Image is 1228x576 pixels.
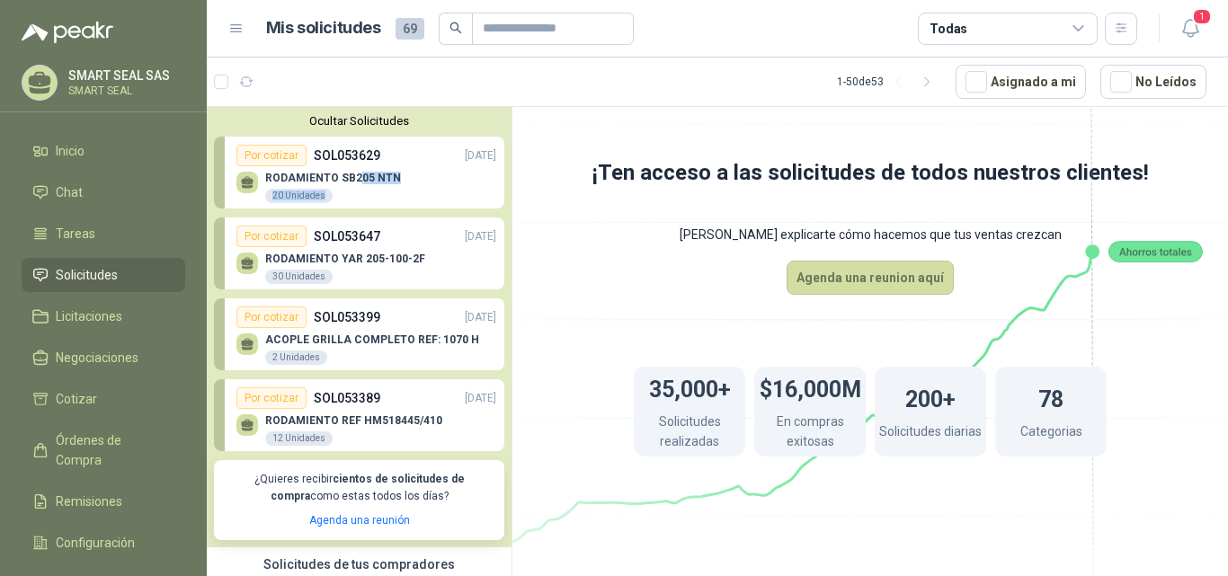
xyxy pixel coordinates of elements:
div: Por cotizar [236,387,307,409]
p: [DATE] [465,309,496,326]
span: Órdenes de Compra [56,430,168,470]
div: 20 Unidades [265,189,333,203]
h1: 35,000+ [649,368,731,407]
span: Configuración [56,533,135,553]
span: Inicio [56,141,85,161]
span: Licitaciones [56,306,122,326]
p: SOL053399 [314,307,380,327]
p: En compras exitosas [754,412,866,456]
span: Chat [56,182,83,202]
span: Remisiones [56,492,122,511]
span: Tareas [56,224,95,244]
span: Solicitudes [56,265,118,285]
button: 1 [1174,13,1206,45]
p: [DATE] [465,147,496,164]
img: Logo peakr [22,22,113,43]
button: Ocultar Solicitudes [214,114,504,128]
div: Ocultar SolicitudesPor cotizarSOL053629[DATE] RODAMIENTO SB205 NTN20 UnidadesPor cotizarSOL053647... [207,107,512,547]
span: 1 [1192,8,1212,25]
button: Asignado a mi [956,65,1086,99]
a: Tareas [22,217,185,251]
p: [DATE] [465,390,496,407]
p: RODAMIENTO REF HM518445/410 [265,414,442,427]
button: No Leídos [1100,65,1206,99]
a: Agenda una reunión [309,514,410,527]
div: 2 Unidades [265,350,327,365]
b: cientos de solicitudes de compra [271,473,465,502]
a: Órdenes de Compra [22,423,185,477]
p: Solicitudes realizadas [634,412,745,456]
a: Inicio [22,134,185,168]
p: SOL053647 [314,226,380,246]
p: SOL053629 [314,146,380,165]
div: Todas [930,19,967,39]
p: ¿Quieres recibir como estas todos los días? [225,471,494,505]
h1: 78 [1038,377,1063,417]
a: Solicitudes [22,258,185,292]
a: Negociaciones [22,341,185,375]
p: Solicitudes diarias [879,421,982,446]
p: Categorias [1020,421,1082,446]
a: Por cotizarSOL053389[DATE] RODAMIENTO REF HM518445/41012 Unidades [214,379,504,451]
div: 30 Unidades [265,270,333,284]
a: Por cotizarSOL053647[DATE] RODAMIENTO YAR 205-100-2F30 Unidades [214,217,504,289]
a: Configuración [22,526,185,560]
p: [DATE] [465,228,496,245]
p: RODAMIENTO SB205 NTN [265,172,401,184]
span: search [449,22,462,34]
p: SMART SEAL SAS [68,69,181,82]
a: Por cotizarSOL053629[DATE] RODAMIENTO SB205 NTN20 Unidades [214,137,504,208]
h1: 200+ [905,377,956,417]
p: RODAMIENTO YAR 205-100-2F [265,253,425,265]
a: Remisiones [22,484,185,518]
a: Chat [22,175,185,209]
div: Por cotizar [236,226,307,247]
div: Por cotizar [236,306,307,328]
span: 69 [396,18,424,40]
span: Cotizar [56,389,97,409]
a: Licitaciones [22,299,185,333]
div: Por cotizar [236,145,307,166]
p: ACOPLE GRILLA COMPLETO REF: 1070 H [265,333,479,346]
a: Por cotizarSOL053399[DATE] ACOPLE GRILLA COMPLETO REF: 1070 H2 Unidades [214,298,504,370]
p: SOL053389 [314,388,380,408]
p: SMART SEAL [68,85,181,96]
button: Agenda una reunion aquí [787,261,954,295]
div: 12 Unidades [265,431,333,446]
div: 1 - 50 de 53 [837,67,941,96]
span: Negociaciones [56,348,138,368]
h1: $16,000M [760,368,861,407]
h1: Mis solicitudes [266,15,381,41]
a: Cotizar [22,382,185,416]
